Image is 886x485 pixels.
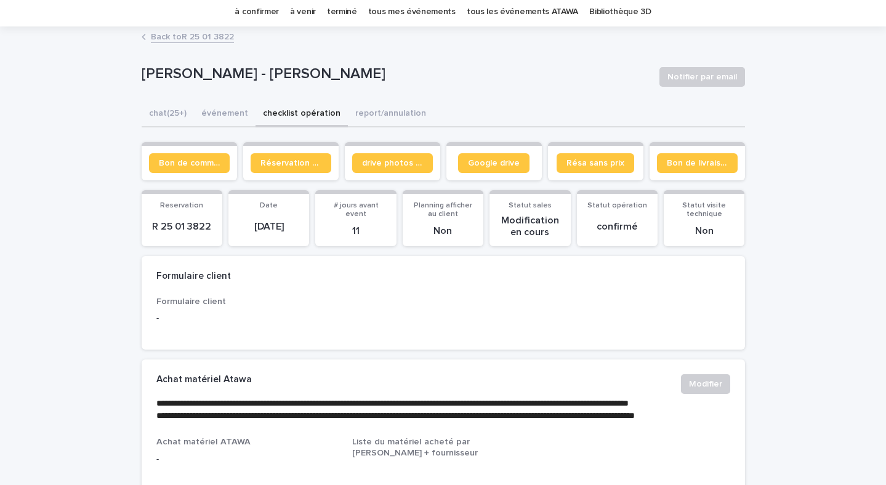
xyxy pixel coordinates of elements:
[251,153,331,173] a: Réservation client
[566,159,624,167] span: Résa sans prix
[156,297,226,306] span: Formulaire client
[671,225,737,237] p: Non
[149,221,215,233] p: R 25 01 3822
[557,153,634,173] a: Résa sans prix
[497,215,563,238] p: Modification en cours
[260,159,321,167] span: Réservation client
[362,159,423,167] span: drive photos coordinateur
[159,159,220,167] span: Bon de commande
[587,202,647,209] span: Statut opération
[236,221,302,233] p: [DATE]
[194,102,256,127] button: événement
[142,102,194,127] button: chat (25+)
[348,102,433,127] button: report/annulation
[352,438,478,457] span: Liste du matériel acheté par [PERSON_NAME] + fournisseur
[156,312,338,325] p: -
[149,153,230,173] a: Bon de commande
[657,153,738,173] a: Bon de livraison
[414,202,472,218] span: Planning afficher au client
[584,221,650,233] p: confirmé
[659,67,745,87] button: Notifier par email
[458,153,530,173] a: Google drive
[156,438,251,446] span: Achat matériel ATAWA
[334,202,379,218] span: # jours avant event
[410,225,476,237] p: Non
[156,374,252,385] h2: Achat matériel Atawa
[323,225,389,237] p: 11
[682,202,726,218] span: Statut visite technique
[667,159,728,167] span: Bon de livraison
[151,29,234,43] a: Back toR 25 01 3822
[160,202,203,209] span: Reservation
[260,202,278,209] span: Date
[156,271,231,282] h2: Formulaire client
[256,102,348,127] button: checklist opération
[468,159,520,167] span: Google drive
[142,65,650,83] p: [PERSON_NAME] - [PERSON_NAME]
[509,202,552,209] span: Statut sales
[352,153,433,173] a: drive photos coordinateur
[156,453,338,466] p: -
[681,374,730,394] button: Modifier
[689,378,722,390] span: Modifier
[667,71,737,83] span: Notifier par email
